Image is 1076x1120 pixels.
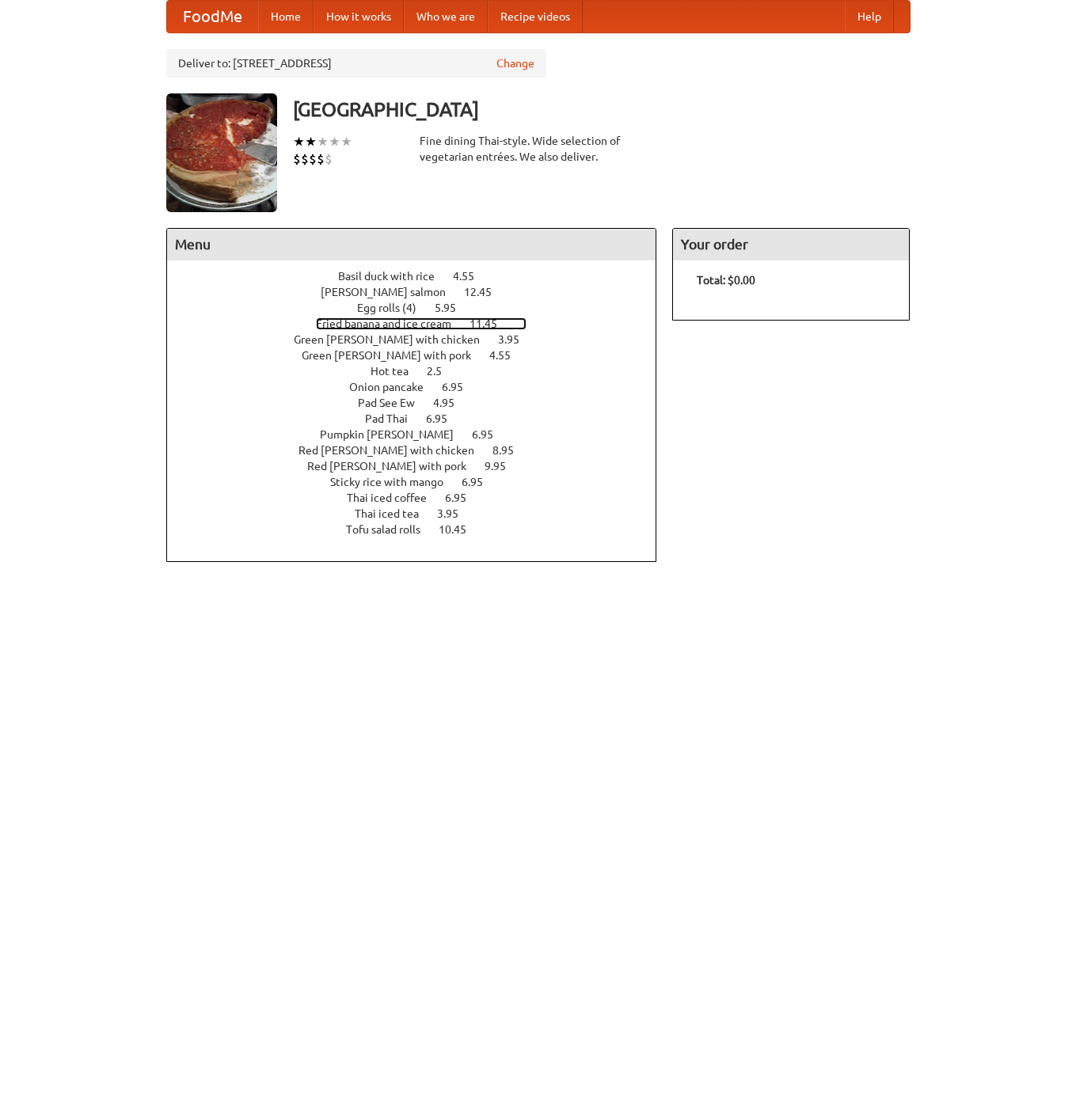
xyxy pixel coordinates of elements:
a: Sticky rice with mango 6.95 [330,476,512,488]
span: Hot tea [371,365,424,378]
span: 3.95 [498,333,535,346]
span: 6.95 [426,412,463,425]
span: 8.95 [492,444,530,457]
li: $ [301,150,309,168]
a: Pumpkin [PERSON_NAME] 6.95 [320,428,523,441]
span: Basil duck with rice [338,270,451,283]
li: ★ [329,133,340,150]
li: $ [309,150,317,168]
span: Pumpkin [PERSON_NAME] [320,428,470,441]
span: 10.45 [439,523,482,536]
a: Pad See Ew 4.95 [358,397,484,409]
span: Tofu salad rolls [346,523,436,536]
span: Fried banana and ice cream [316,317,467,330]
a: Red [PERSON_NAME] with chicken 8.95 [298,444,543,457]
a: Hot tea 2.5 [371,365,471,378]
a: Onion pancake 6.95 [349,381,492,393]
a: Fried banana and ice cream 11.45 [316,317,527,330]
span: Egg rolls (4) [357,302,432,314]
li: $ [325,150,333,168]
div: Deliver to: [STREET_ADDRESS] [166,49,546,78]
li: $ [317,150,325,168]
a: Recipe videos [488,1,583,32]
span: [PERSON_NAME] salmon [321,286,462,298]
a: Change [496,55,534,71]
h3: [GEOGRAPHIC_DATA] [293,93,911,125]
span: 4.95 [433,397,470,409]
span: 6.95 [462,476,499,488]
a: Egg rolls (4) 5.95 [357,302,485,314]
a: Red [PERSON_NAME] with pork 9.95 [307,460,535,473]
span: Green [PERSON_NAME] with chicken [294,333,496,346]
a: Green [PERSON_NAME] with pork 4.55 [302,349,540,362]
img: angular.jpg [166,93,277,212]
a: Green [PERSON_NAME] with chicken 3.95 [294,333,549,346]
a: Who we are [404,1,488,32]
span: 3.95 [437,507,474,520]
a: Pad Thai 6.95 [365,412,477,425]
span: 2.5 [427,365,458,378]
li: ★ [317,133,329,150]
li: ★ [293,133,305,150]
h4: Your order [673,229,909,260]
a: Thai iced tea 3.95 [355,507,488,520]
span: Sticky rice with mango [330,476,459,488]
span: 6.95 [472,428,509,441]
li: ★ [340,133,352,150]
span: 6.95 [442,381,479,393]
a: Help [845,1,894,32]
span: Green [PERSON_NAME] with pork [302,349,487,362]
li: $ [293,150,301,168]
a: Home [258,1,314,32]
b: Total: $0.00 [697,274,755,287]
a: How it works [314,1,404,32]
span: Onion pancake [349,381,439,393]
span: Thai iced tea [355,507,435,520]
span: Red [PERSON_NAME] with chicken [298,444,490,457]
a: FoodMe [167,1,258,32]
span: Thai iced coffee [347,492,443,504]
span: 5.95 [435,302,472,314]
a: Thai iced coffee 6.95 [347,492,496,504]
span: Pad Thai [365,412,424,425]
span: Pad See Ew [358,397,431,409]
span: 11.45 [470,317,513,330]
h4: Menu [167,229,656,260]
span: 4.55 [489,349,527,362]
span: 12.45 [464,286,508,298]
span: 4.55 [453,270,490,283]
a: Basil duck with rice 4.55 [338,270,504,283]
li: ★ [305,133,317,150]
div: Fine dining Thai-style. Wide selection of vegetarian entrées. We also deliver. [420,133,657,165]
a: [PERSON_NAME] salmon 12.45 [321,286,521,298]
a: Tofu salad rolls 10.45 [346,523,496,536]
span: 9.95 [485,460,522,473]
span: Red [PERSON_NAME] with pork [307,460,482,473]
span: 6.95 [445,492,482,504]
